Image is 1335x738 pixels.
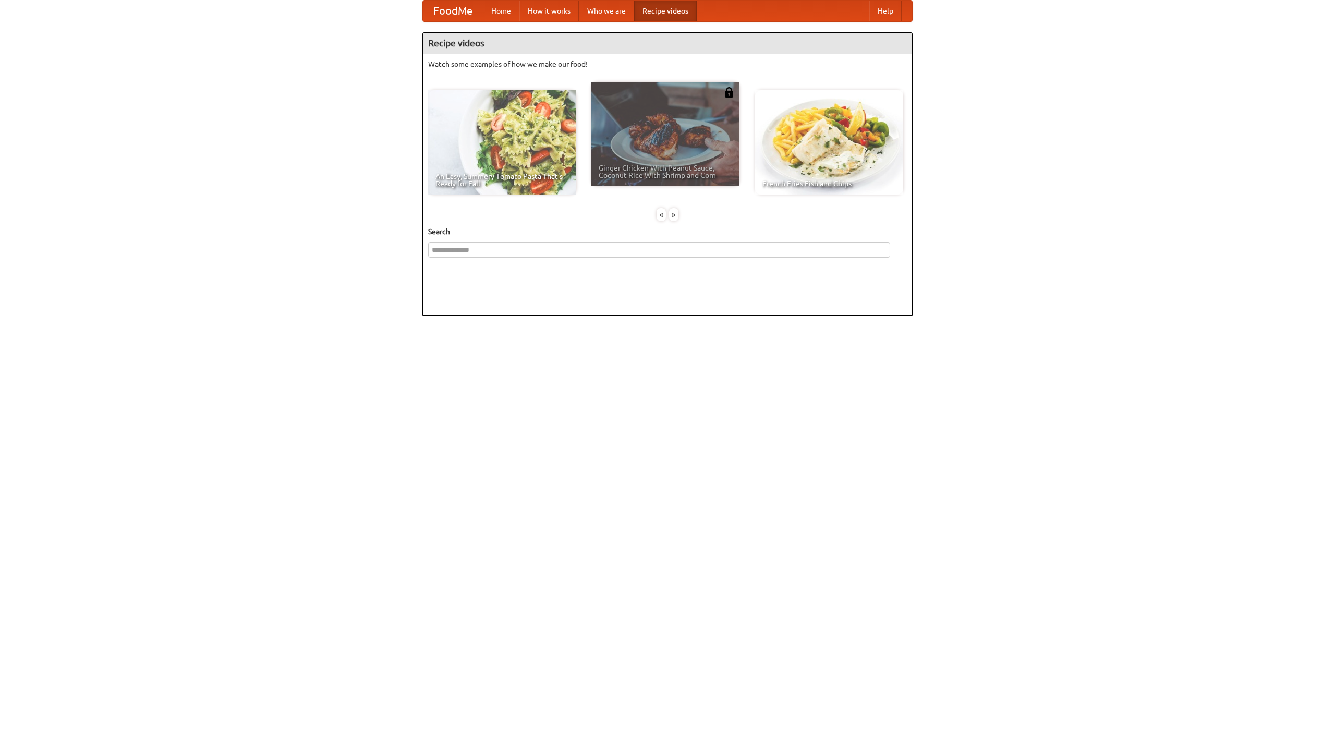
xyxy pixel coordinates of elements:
[669,208,678,221] div: »
[869,1,902,21] a: Help
[519,1,579,21] a: How it works
[724,87,734,98] img: 483408.png
[755,90,903,195] a: French Fries Fish and Chips
[483,1,519,21] a: Home
[423,33,912,54] h4: Recipe videos
[428,90,576,195] a: An Easy, Summery Tomato Pasta That's Ready for Fall
[657,208,666,221] div: «
[762,180,896,187] span: French Fries Fish and Chips
[423,1,483,21] a: FoodMe
[435,173,569,187] span: An Easy, Summery Tomato Pasta That's Ready for Fall
[428,226,907,237] h5: Search
[579,1,634,21] a: Who we are
[634,1,697,21] a: Recipe videos
[428,59,907,69] p: Watch some examples of how we make our food!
